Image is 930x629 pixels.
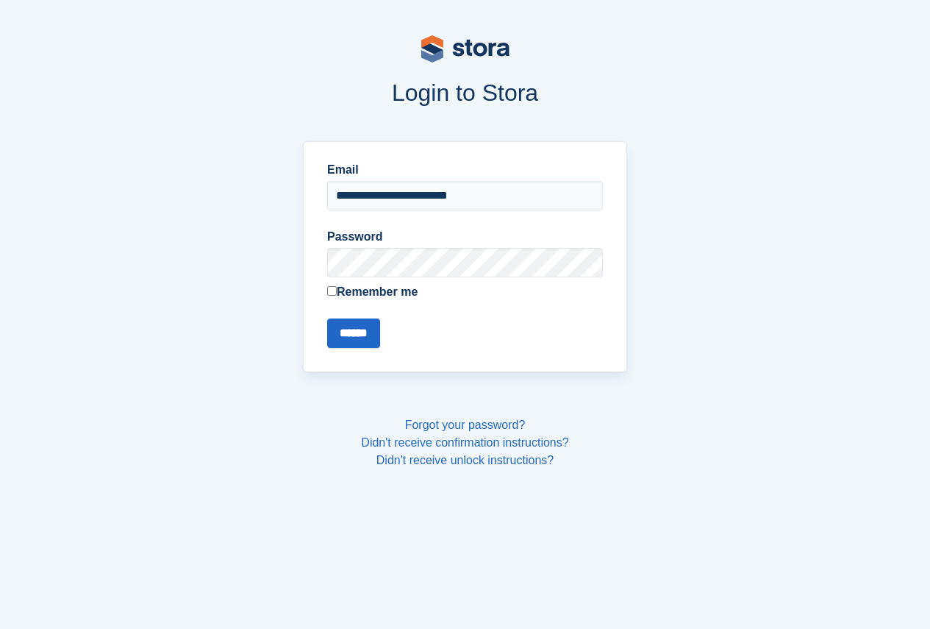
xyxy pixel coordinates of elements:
label: Remember me [327,283,603,301]
input: Remember me [327,286,337,296]
a: Didn't receive confirmation instructions? [361,436,568,449]
a: Forgot your password? [405,419,526,431]
h1: Login to Stora [64,79,867,106]
label: Email [327,161,603,179]
a: Didn't receive unlock instructions? [376,454,554,466]
img: stora-logo-53a41332b3708ae10de48c4981b4e9114cc0af31d8433b30ea865607fb682f29.svg [421,35,509,63]
label: Password [327,228,603,246]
